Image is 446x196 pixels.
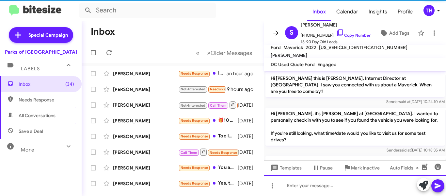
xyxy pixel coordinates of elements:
[181,181,208,186] span: Needs Response
[178,180,238,187] div: Yes, that's the only one
[264,162,307,174] button: Templates
[301,39,371,45] span: 15-90 Day Old Leads
[211,49,252,57] span: Older Messages
[210,87,238,91] span: Needs Response
[113,117,178,124] div: [PERSON_NAME]
[265,108,445,146] p: Hi [PERSON_NAME], it's [PERSON_NAME] at [GEOGRAPHIC_DATA]. I wanted to personally check in with y...
[320,162,333,174] span: Pause
[178,101,238,109] div: Inbound Call
[265,72,445,97] p: Hi [PERSON_NAME] this is [PERSON_NAME], Internet Director at [GEOGRAPHIC_DATA]. I saw you connect...
[317,62,337,67] span: Engaged
[418,5,439,16] button: TH
[192,46,203,60] button: Previous
[227,70,259,77] div: an hour ago
[178,70,227,77] div: I don't think you'd offer me enough
[385,162,426,174] button: Auto Fields
[113,86,178,93] div: [PERSON_NAME]
[319,45,407,50] span: [US_VEHICLE_IDENTIFICATION_NUMBER]
[21,66,40,72] span: Labels
[225,86,259,93] div: 19 hours ago
[238,180,259,187] div: [DATE]
[399,99,410,104] span: said at
[196,49,199,57] span: «
[181,151,198,155] span: Call Them
[392,2,418,21] a: Profile
[238,149,259,155] div: [DATE]
[178,117,238,124] div: 🎁10 [PERSON_NAME] freebies and a $50 allowance for the lucky. Just click and claim—so easy! 🙌 [UR...
[181,103,206,108] span: Not-Interested
[178,148,238,156] div: Inbound Call
[301,29,371,39] span: [PHONE_NUMBER]
[301,21,371,29] span: [PERSON_NAME]
[65,81,74,87] span: (34)
[113,180,178,187] div: [PERSON_NAME]
[113,165,178,171] div: [PERSON_NAME]
[19,81,74,87] span: Inbox
[423,5,435,16] div: TH
[331,2,363,21] a: Calendar
[181,87,206,91] span: Not-Interested
[238,117,259,124] div: [DATE]
[21,147,34,153] span: More
[307,2,331,21] a: Inbox
[238,102,259,108] div: [DATE]
[19,97,74,103] span: Needs Response
[79,3,216,18] input: Search
[269,162,302,174] span: Templates
[390,162,421,174] span: Auto Fields
[210,151,237,155] span: Needs Response
[178,85,225,93] div: I don't remember the sales person I was working with. Can you confirm who that is? Thank you.
[181,118,208,123] span: Needs Response
[306,45,316,50] span: 2022
[178,133,238,140] div: Too late--went with [PERSON_NAME]
[351,162,380,174] span: Mark Inactive
[19,128,43,134] span: Save a Deal
[389,27,409,39] span: Add Tags
[5,49,77,55] div: Parks of [GEOGRAPHIC_DATA]
[181,166,208,170] span: Needs Response
[336,33,371,38] a: Copy Number
[192,46,256,60] nav: Page navigation example
[363,2,392,21] a: Insights
[113,133,178,140] div: [PERSON_NAME]
[271,45,281,50] span: Ford
[374,27,415,39] button: Add Tags
[207,49,211,57] span: »
[283,45,303,50] span: Maverick
[307,162,338,174] button: Pause
[91,27,115,37] h1: Inbox
[19,112,56,119] span: All Conversations
[28,32,68,38] span: Special Campaign
[238,165,259,171] div: [DATE]
[387,148,445,152] span: Sender [DATE] 10:18:35 AM
[113,70,178,77] div: [PERSON_NAME]
[338,162,385,174] button: Mark Inactive
[271,52,307,58] span: [PERSON_NAME]
[386,99,445,104] span: Sender [DATE] 10:24:10 AM
[210,103,227,108] span: Call Them
[181,71,208,76] span: Needs Response
[203,46,256,60] button: Next
[178,164,238,171] div: You all have considerable info from me regarding my auto's to trade. Why don't you see this from ...
[238,133,259,140] div: [DATE]
[9,27,73,43] a: Special Campaign
[181,134,208,138] span: Needs Response
[399,148,411,152] span: said at
[113,149,178,155] div: [PERSON_NAME]
[271,62,315,67] span: DC Used Quote Ford
[290,27,294,38] span: S
[113,102,178,108] div: [PERSON_NAME]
